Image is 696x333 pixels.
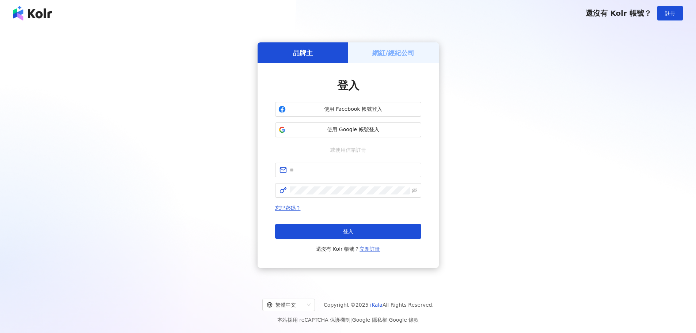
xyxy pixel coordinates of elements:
[360,246,380,252] a: 立即註冊
[316,245,380,253] span: 還沒有 Kolr 帳號？
[387,317,389,323] span: |
[267,299,304,311] div: 繁體中文
[657,6,683,20] button: 註冊
[289,106,418,113] span: 使用 Facebook 帳號登入
[350,317,352,323] span: |
[337,79,359,92] span: 登入
[343,228,353,234] span: 登入
[665,10,675,16] span: 註冊
[275,205,301,211] a: 忘記密碼？
[275,122,421,137] button: 使用 Google 帳號登入
[370,302,383,308] a: iKala
[412,188,417,193] span: eye-invisible
[324,300,434,309] span: Copyright © 2025 All Rights Reserved.
[277,315,419,324] span: 本站採用 reCAPTCHA 保護機制
[352,317,387,323] a: Google 隱私權
[586,9,651,18] span: 還沒有 Kolr 帳號？
[325,146,371,154] span: 或使用信箱註冊
[289,126,418,133] span: 使用 Google 帳號登入
[13,6,52,20] img: logo
[275,224,421,239] button: 登入
[389,317,419,323] a: Google 條款
[275,102,421,117] button: 使用 Facebook 帳號登入
[372,48,414,57] h5: 網紅/經紀公司
[293,48,313,57] h5: 品牌主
